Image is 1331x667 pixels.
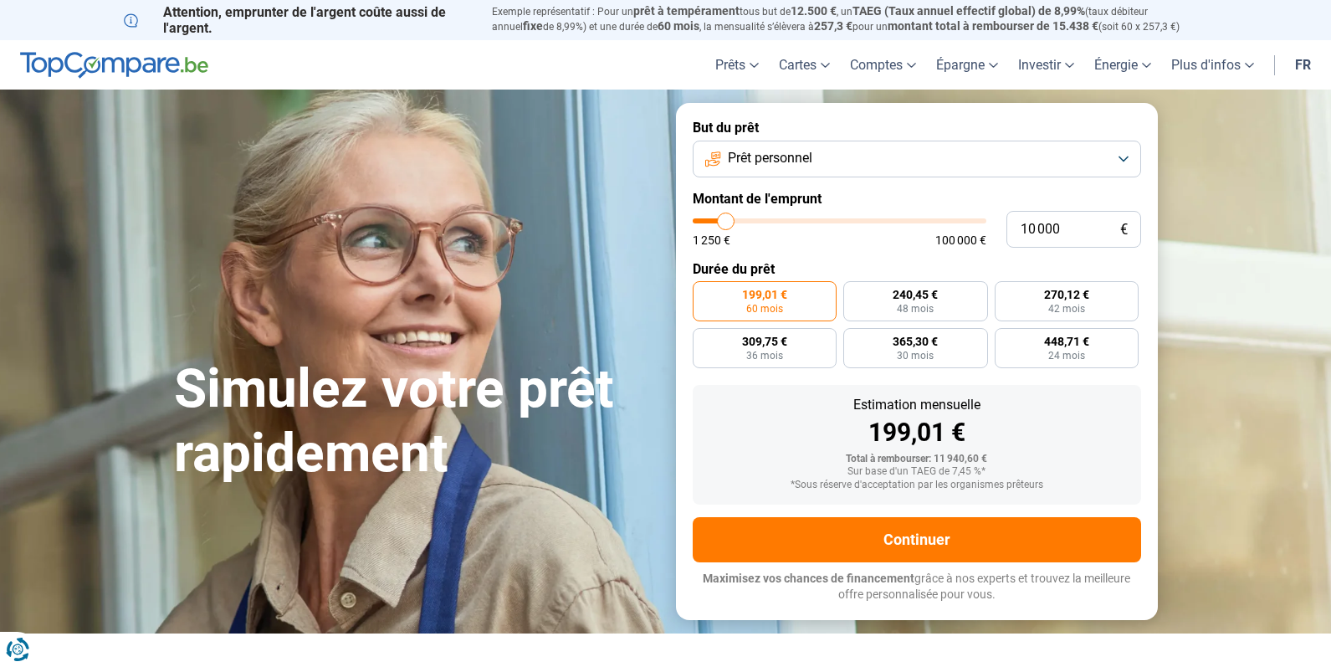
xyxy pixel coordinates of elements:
[888,19,1098,33] span: montant total à rembourser de 15.438 €
[492,4,1208,34] p: Exemple représentatif : Pour un tous but de , un (taux débiteur annuel de 8,99%) et une durée de ...
[893,289,938,300] span: 240,45 €
[693,571,1141,603] p: grâce à nos experts et trouvez la meilleure offre personnalisée pour vous.
[693,120,1141,136] label: But du prêt
[1044,336,1089,347] span: 448,71 €
[1044,289,1089,300] span: 270,12 €
[693,517,1141,562] button: Continuer
[706,480,1128,491] div: *Sous réserve d'acceptation par les organismes prêteurs
[693,191,1141,207] label: Montant de l'emprunt
[840,40,926,90] a: Comptes
[1120,223,1128,237] span: €
[1285,40,1321,90] a: fr
[693,234,730,246] span: 1 250 €
[742,289,787,300] span: 199,01 €
[706,420,1128,445] div: 199,01 €
[728,149,812,167] span: Prêt personnel
[935,234,986,246] span: 100 000 €
[1084,40,1161,90] a: Énergie
[693,141,1141,177] button: Prêt personnel
[791,4,837,18] span: 12.500 €
[706,454,1128,465] div: Total à rembourser: 11 940,60 €
[658,19,699,33] span: 60 mois
[693,261,1141,277] label: Durée du prêt
[746,351,783,361] span: 36 mois
[706,398,1128,412] div: Estimation mensuelle
[742,336,787,347] span: 309,75 €
[174,357,656,486] h1: Simulez votre prêt rapidement
[893,336,938,347] span: 365,30 €
[523,19,543,33] span: fixe
[1161,40,1264,90] a: Plus d'infos
[20,52,208,79] img: TopCompare
[926,40,1008,90] a: Épargne
[746,304,783,314] span: 60 mois
[1048,304,1085,314] span: 42 mois
[897,351,934,361] span: 30 mois
[814,19,852,33] span: 257,3 €
[705,40,769,90] a: Prêts
[706,466,1128,478] div: Sur base d'un TAEG de 7,45 %*
[703,572,914,585] span: Maximisez vos chances de financement
[769,40,840,90] a: Cartes
[852,4,1085,18] span: TAEG (Taux annuel effectif global) de 8,99%
[897,304,934,314] span: 48 mois
[1008,40,1084,90] a: Investir
[1048,351,1085,361] span: 24 mois
[633,4,740,18] span: prêt à tempérament
[124,4,472,36] p: Attention, emprunter de l'argent coûte aussi de l'argent.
